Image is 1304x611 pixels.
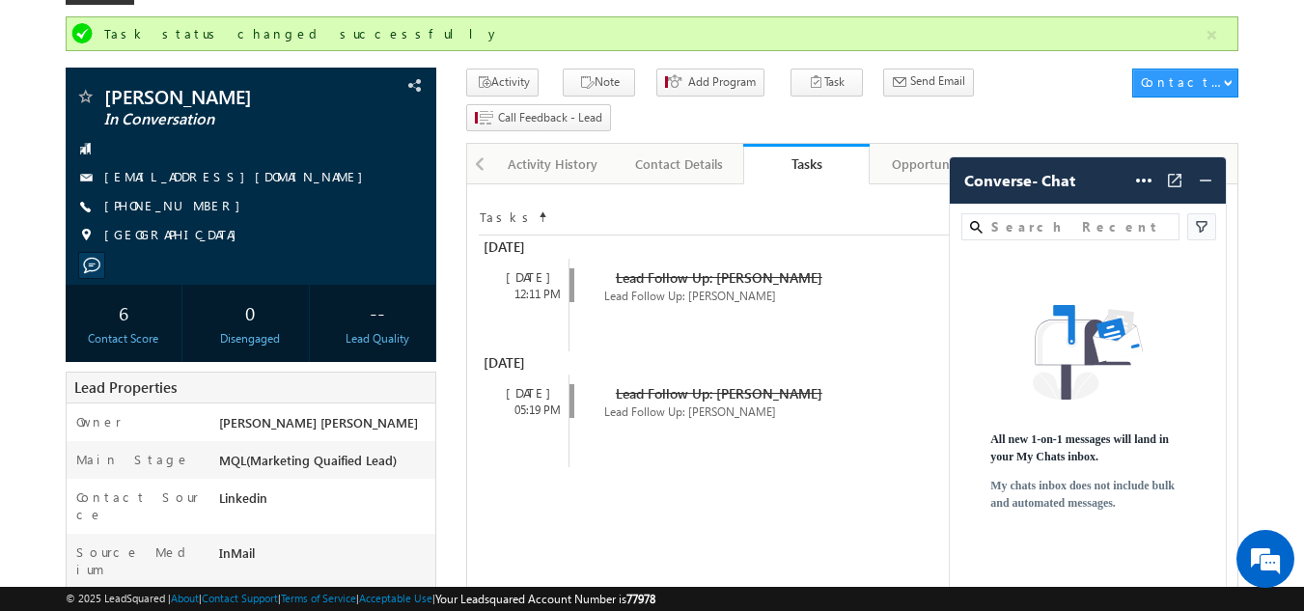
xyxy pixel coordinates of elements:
div: Interview Status [1012,153,1105,176]
textarea: Type your message and hit 'Enter' [25,179,352,458]
img: d_60004797649_company_0_60004797649 [33,101,81,126]
span: Converse - Chat [964,172,1075,189]
span: My chats inbox does not include bulk and automated messages. [990,477,1185,512]
span: Send Email [910,72,965,90]
span: [PERSON_NAME] [104,87,333,106]
span: [GEOGRAPHIC_DATA] [104,226,246,245]
div: [DATE] [488,384,569,402]
div: 05:19 PM [488,402,569,419]
span: Call Feedback - Lead [498,109,602,126]
div: Minimize live chat window [317,10,363,56]
div: 0 [197,294,304,330]
em: Start Chat [263,474,350,500]
a: Terms of Service [281,592,356,604]
span: In Conversation [104,110,333,129]
a: Contact Details [617,144,743,184]
div: -- [323,294,430,330]
span: Lead Follow Up: [PERSON_NAME] [604,289,776,303]
span: [PERSON_NAME] [PERSON_NAME] [219,414,418,430]
input: Search Recent Chats [987,216,1171,237]
div: Contact Score [70,330,178,347]
img: filter icon [1192,217,1211,236]
span: Lead Properties [74,377,177,397]
button: Activity [466,69,539,97]
div: Contact Details [632,153,726,176]
div: Task status changed successfully [104,25,1205,42]
a: Opportunities [870,144,996,184]
span: Sort Timeline [538,205,547,222]
div: Chat with us now [100,101,324,126]
img: loading 2 [1033,305,1142,399]
button: Add Program [656,69,764,97]
span: [PHONE_NUMBER] [104,197,250,216]
div: [DATE] [479,351,567,375]
img: svg+xml;base64,PHN2ZyB4bWxucz0iaHR0cDovL3d3dy53My5vcmcvMjAwMC9zdmciIHdpZHRoPSIyNCIgaGVpZ2h0PSIyNC... [1196,171,1215,190]
span: Add Program [688,73,756,91]
div: Activity History [506,153,599,176]
span: All new 1-on-1 messages will land in your My Chats inbox. [990,430,1185,465]
div: Linkedin [214,488,436,515]
a: Tasks [743,144,870,184]
span: Your Leadsquared Account Number is [435,592,655,606]
a: [EMAIL_ADDRESS][DOMAIN_NAME] [104,168,373,184]
td: Tasks [479,204,537,227]
button: Note [563,69,635,97]
span: 77978 [626,592,655,606]
a: About [171,592,199,604]
button: Call Feedback - Lead [466,104,611,132]
span: Lead Follow Up: [PERSON_NAME] [616,384,822,403]
span: © 2025 LeadSquared | | | | | [66,590,655,608]
div: [DATE] [488,268,569,286]
img: search [970,221,983,234]
button: Task [791,69,863,97]
div: 6 [70,294,178,330]
label: Contact Source [76,488,201,523]
div: Tasks [758,154,855,173]
div: [DATE] [479,236,567,259]
a: Acceptable Use [359,592,432,604]
label: Source Medium [76,543,201,578]
div: 12:11 PM [488,286,569,303]
a: Interview Status [996,144,1123,184]
div: Lead Quality [323,330,430,347]
label: Owner [76,413,122,430]
span: Lead Follow Up: [PERSON_NAME] [616,268,822,287]
div: Disengaged [197,330,304,347]
span: Lead Follow Up: [PERSON_NAME] [604,404,776,419]
img: Open Full Screen [1165,171,1184,190]
div: Contact Actions [1141,73,1223,91]
div: Opportunities [885,153,979,176]
button: Contact Actions [1132,69,1238,97]
button: Send Email [883,69,974,97]
div: InMail [214,543,436,570]
div: MQL(Marketing Quaified Lead) [214,451,436,478]
a: Contact Support [202,592,278,604]
label: Main Stage [76,451,190,468]
a: Activity History [490,144,617,184]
